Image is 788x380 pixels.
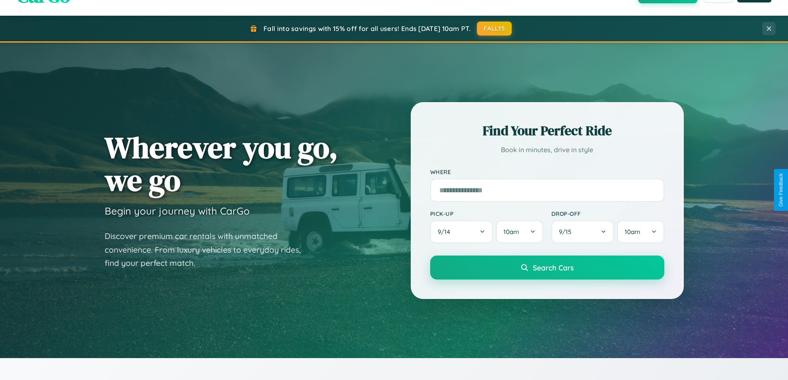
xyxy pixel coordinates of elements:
button: 10am [617,220,664,243]
span: 10am [625,228,640,236]
h2: Find Your Perfect Ride [430,122,664,140]
p: Book in minutes, drive in style [430,144,664,156]
p: Discover premium car rentals with unmatched convenience. From luxury vehicles to everyday rides, ... [105,229,311,270]
span: 9 / 14 [438,228,454,236]
span: Fall into savings with 15% off for all users! Ends [DATE] 10am PT. [263,24,471,33]
button: 9/15 [551,220,614,243]
div: Give Feedback [778,173,784,207]
label: Drop-off [551,210,664,217]
button: Search Cars [430,256,664,280]
span: Search Cars [533,263,574,272]
label: Where [430,168,664,175]
h3: Begin your journey with CarGo [105,205,250,217]
button: FALL15 [477,22,512,36]
h1: Wherever you go, we go [105,131,338,196]
button: 9/14 [430,220,493,243]
span: 10am [503,228,519,236]
button: 10am [496,220,543,243]
label: Pick-up [430,210,543,217]
span: 9 / 15 [559,228,575,236]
